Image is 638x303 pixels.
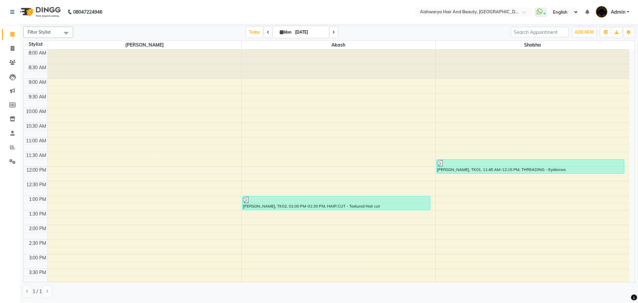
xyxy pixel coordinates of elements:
span: 1 / 1 [33,288,42,295]
div: [PERSON_NAME], TK02, 01:00 PM-01:30 PM, HAIR CUT - Textured Hair cut [243,196,430,210]
div: 10:00 AM [25,108,48,115]
div: 8:00 AM [27,50,48,57]
div: 2:30 PM [28,240,48,247]
div: 2:00 PM [28,225,48,232]
b: 08047224946 [73,3,102,21]
input: 2025-09-01 [293,27,326,37]
div: Stylist [24,41,48,48]
div: [PERSON_NAME], TK01, 11:45 AM-12:15 PM, THREADING - Eyebrows [437,160,624,173]
div: 9:00 AM [27,79,48,86]
button: ADD NEW [573,28,596,37]
div: 3:00 PM [28,254,48,261]
div: 10:30 AM [25,123,48,130]
span: Filter Stylist [28,29,51,35]
input: Search Appointment [511,27,569,37]
div: 11:30 AM [25,152,48,159]
div: 1:00 PM [28,196,48,203]
span: Akash [242,41,435,49]
div: 12:00 PM [25,167,48,174]
div: 3:30 PM [28,269,48,276]
div: 9:30 AM [27,93,48,100]
span: Shobha [436,41,629,49]
span: ADD NEW [575,30,594,35]
span: [PERSON_NAME] [48,41,242,49]
img: Admin [596,6,607,18]
img: logo [17,3,62,21]
span: Admin [611,9,625,16]
span: Today [246,27,263,37]
div: 11:00 AM [25,137,48,144]
div: 12:30 PM [25,181,48,188]
span: Mon [278,30,293,35]
div: 1:30 PM [28,211,48,218]
div: 8:30 AM [27,64,48,71]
